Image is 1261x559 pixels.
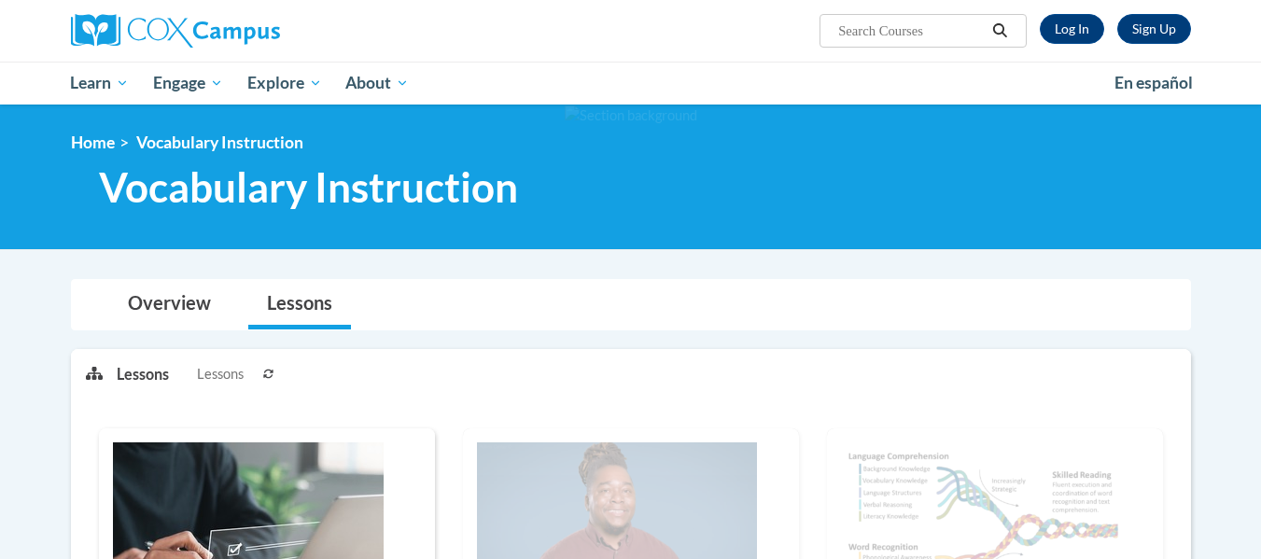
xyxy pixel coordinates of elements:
a: Log In [1040,14,1104,44]
a: About [333,62,421,105]
span: Vocabulary Instruction [99,162,518,212]
input: Search Courses [836,20,986,42]
a: Learn [59,62,142,105]
span: En español [1114,73,1193,92]
div: Main menu [43,62,1219,105]
a: Explore [235,62,334,105]
span: Explore [247,72,322,94]
p: Lessons [117,364,169,384]
a: Engage [141,62,235,105]
a: Register [1117,14,1191,44]
a: Home [71,133,115,152]
img: Section background [565,105,697,126]
span: Learn [70,72,129,94]
span: Engage [153,72,223,94]
img: Cox Campus [71,14,280,48]
a: Cox Campus [71,14,426,48]
span: Vocabulary Instruction [136,133,303,152]
button: Search [986,20,1014,42]
a: Lessons [248,280,351,329]
a: Overview [109,280,230,329]
span: Lessons [197,364,244,384]
a: En español [1102,63,1205,103]
span: About [345,72,409,94]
